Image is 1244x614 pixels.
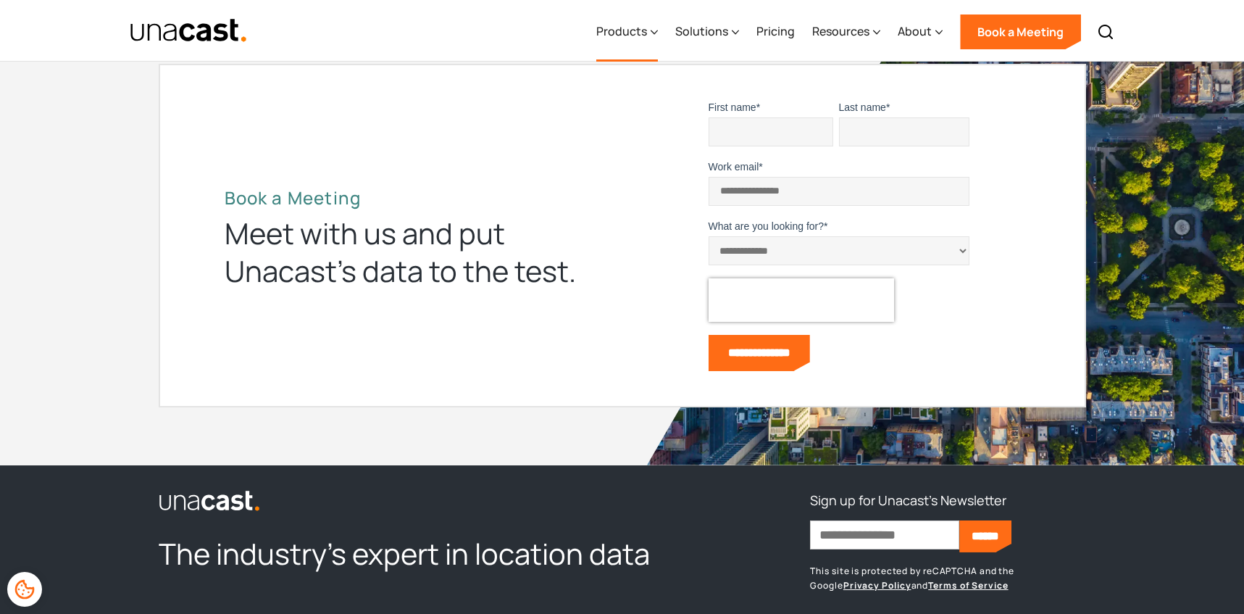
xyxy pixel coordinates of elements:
[709,220,825,232] span: What are you looking for?
[1097,23,1114,41] img: Search icon
[810,564,1085,593] p: This site is protected by reCAPTCHA and the Google and
[159,490,260,512] img: Unacast logo
[709,278,894,322] iframe: reCAPTCHA
[709,161,759,173] span: Work email
[810,489,1006,512] h3: Sign up for Unacast's Newsletter
[898,2,943,62] div: About
[159,489,690,512] a: link to the homepage
[898,22,932,40] div: About
[7,572,42,607] div: Cookie Preferences
[225,215,601,290] div: Meet with us and put Unacast’s data to the test.
[756,2,795,62] a: Pricing
[812,2,880,62] div: Resources
[596,22,647,40] div: Products
[928,579,1008,592] a: Terms of Service
[709,101,756,113] span: First name
[843,579,911,592] a: Privacy Policy
[960,14,1081,49] a: Book a Meeting
[159,535,690,573] h2: The industry’s expert in location data
[596,2,658,62] div: Products
[130,18,248,43] a: home
[225,187,601,209] h2: Book a Meeting
[675,2,739,62] div: Solutions
[812,22,869,40] div: Resources
[839,101,886,113] span: Last name
[130,18,248,43] img: Unacast text logo
[675,22,728,40] div: Solutions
